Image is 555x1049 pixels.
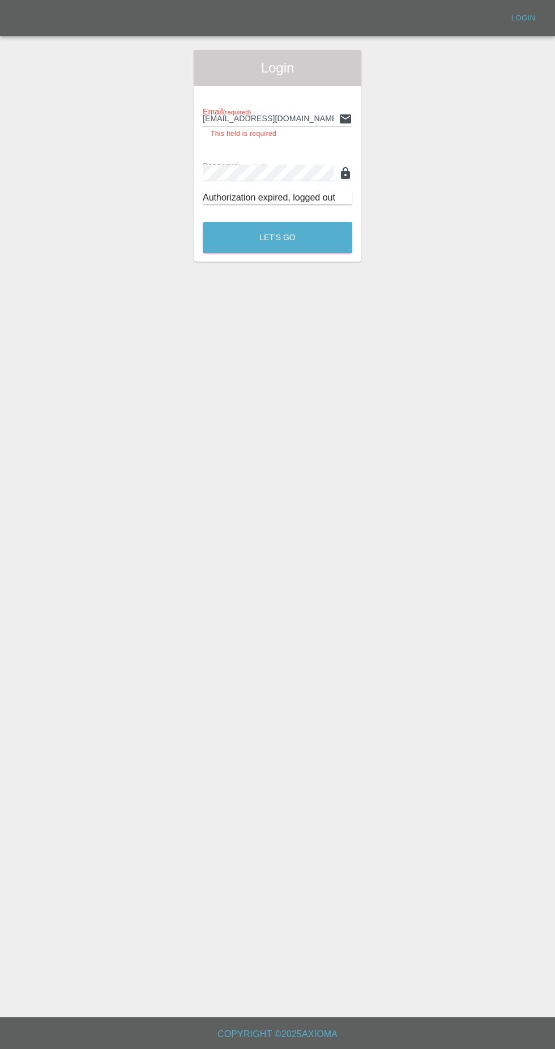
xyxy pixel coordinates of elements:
span: Password [203,161,266,170]
span: Login [203,59,352,77]
div: Authorization expired, logged out [203,191,352,204]
p: This field is required [211,129,344,140]
a: Login [505,10,541,27]
span: Email [203,107,251,116]
h6: Copyright © 2025 Axioma [9,1026,546,1042]
small: (required) [238,163,267,170]
small: (required) [223,109,251,116]
button: Let's Go [203,222,352,253]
